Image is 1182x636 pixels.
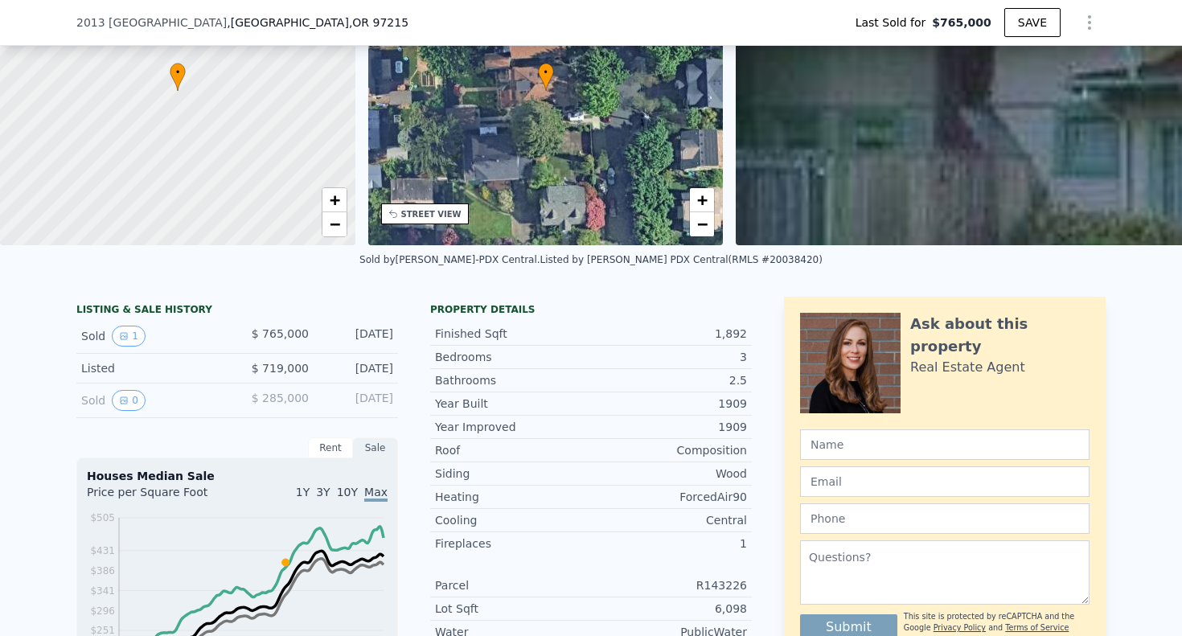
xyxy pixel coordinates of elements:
[296,486,310,499] span: 1Y
[308,437,353,458] div: Rent
[540,254,823,265] div: Listed by [PERSON_NAME] PDX Central (RMLS #20038420)
[800,429,1090,460] input: Name
[90,605,115,617] tspan: $296
[76,303,398,319] div: LISTING & SALE HISTORY
[800,503,1090,534] input: Phone
[349,16,408,29] span: , OR 97215
[591,349,747,365] div: 3
[591,512,747,528] div: Central
[90,625,115,636] tspan: $251
[591,419,747,435] div: 1909
[435,372,591,388] div: Bathrooms
[910,313,1090,358] div: Ask about this property
[435,535,591,552] div: Fireplaces
[435,442,591,458] div: Roof
[337,486,358,499] span: 10Y
[76,14,227,31] span: 2013 [GEOGRAPHIC_DATA]
[690,188,714,212] a: Zoom in
[591,535,747,552] div: 1
[591,601,747,617] div: 6,098
[591,442,747,458] div: Composition
[81,360,224,376] div: Listed
[359,254,540,265] div: Sold by [PERSON_NAME]-PDX Central .
[322,188,347,212] a: Zoom in
[591,489,747,505] div: ForcedAir90
[435,489,591,505] div: Heating
[538,63,554,91] div: •
[1073,6,1106,39] button: Show Options
[322,212,347,236] a: Zoom out
[252,327,309,340] span: $ 765,000
[81,390,224,411] div: Sold
[435,396,591,412] div: Year Built
[435,601,591,617] div: Lot Sqft
[353,437,398,458] div: Sale
[322,326,393,347] div: [DATE]
[90,545,115,556] tspan: $431
[112,326,146,347] button: View historical data
[538,65,554,80] span: •
[322,360,393,376] div: [DATE]
[435,577,591,593] div: Parcel
[170,65,186,80] span: •
[435,326,591,342] div: Finished Sqft
[329,190,339,210] span: +
[591,466,747,482] div: Wood
[252,392,309,404] span: $ 285,000
[364,486,388,502] span: Max
[90,565,115,577] tspan: $386
[227,14,408,31] span: , [GEOGRAPHIC_DATA]
[435,512,591,528] div: Cooling
[910,358,1025,377] div: Real Estate Agent
[932,14,991,31] span: $765,000
[170,63,186,91] div: •
[934,623,986,632] a: Privacy Policy
[591,326,747,342] div: 1,892
[252,362,309,375] span: $ 719,000
[1005,623,1069,632] a: Terms of Service
[697,214,708,234] span: −
[591,372,747,388] div: 2.5
[401,208,462,220] div: STREET VIEW
[81,326,224,347] div: Sold
[856,14,933,31] span: Last Sold for
[90,585,115,597] tspan: $341
[690,212,714,236] a: Zoom out
[697,190,708,210] span: +
[591,577,747,593] div: R143226
[591,396,747,412] div: 1909
[435,466,591,482] div: Siding
[87,468,388,484] div: Houses Median Sale
[1004,8,1061,37] button: SAVE
[112,390,146,411] button: View historical data
[430,303,752,316] div: Property details
[329,214,339,234] span: −
[87,484,237,510] div: Price per Square Foot
[435,349,591,365] div: Bedrooms
[435,419,591,435] div: Year Improved
[800,466,1090,497] input: Email
[90,512,115,523] tspan: $505
[322,390,393,411] div: [DATE]
[316,486,330,499] span: 3Y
